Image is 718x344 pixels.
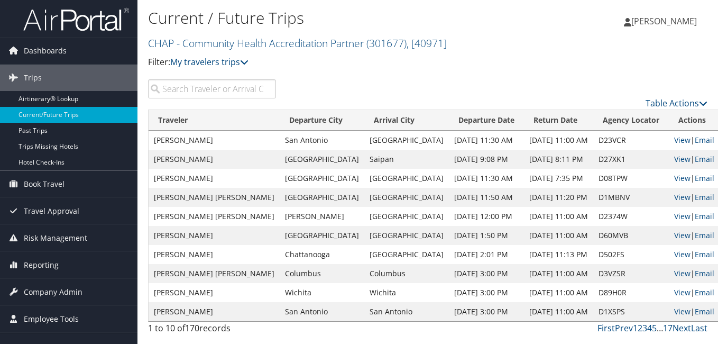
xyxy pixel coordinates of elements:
[695,135,714,145] a: Email
[364,188,449,207] td: [GEOGRAPHIC_DATA]
[364,131,449,150] td: [GEOGRAPHIC_DATA]
[593,264,669,283] td: D3VZSR
[449,226,524,245] td: [DATE] 1:50 PM
[24,252,59,278] span: Reporting
[149,110,280,131] th: Traveler: activate to sort column ascending
[674,154,691,164] a: View
[638,322,642,334] a: 2
[593,207,669,226] td: D2374W
[695,230,714,240] a: Email
[652,322,657,334] a: 5
[280,283,364,302] td: Wichita
[674,211,691,221] a: View
[642,322,647,334] a: 3
[674,230,691,240] a: View
[149,245,280,264] td: [PERSON_NAME]
[593,110,669,131] th: Agency Locator: activate to sort column ascending
[449,283,524,302] td: [DATE] 3:00 PM
[646,97,707,109] a: Table Actions
[364,283,449,302] td: Wichita
[524,188,593,207] td: [DATE] 11:20 PM
[364,245,449,264] td: [GEOGRAPHIC_DATA]
[674,173,691,183] a: View
[170,56,248,68] a: My travelers trips
[449,302,524,321] td: [DATE] 3:00 PM
[593,283,669,302] td: D89H0R
[364,169,449,188] td: [GEOGRAPHIC_DATA]
[657,322,663,334] span: …
[149,150,280,169] td: [PERSON_NAME]
[633,322,638,334] a: 1
[149,188,280,207] td: [PERSON_NAME] [PERSON_NAME]
[149,283,280,302] td: [PERSON_NAME]
[280,302,364,321] td: San Antonio
[674,135,691,145] a: View
[449,188,524,207] td: [DATE] 11:50 AM
[593,302,669,321] td: D1XSPS
[407,36,447,50] span: , [ 40971 ]
[149,207,280,226] td: [PERSON_NAME] [PERSON_NAME]
[593,245,669,264] td: D502FS
[593,131,669,150] td: D23VCR
[24,225,87,251] span: Risk Management
[593,188,669,207] td: D1MBNV
[449,245,524,264] td: [DATE] 2:01 PM
[674,287,691,297] a: View
[449,264,524,283] td: [DATE] 3:00 PM
[280,264,364,283] td: Columbus
[647,322,652,334] a: 4
[185,322,199,334] span: 170
[148,79,276,98] input: Search Traveler or Arrival City
[149,226,280,245] td: [PERSON_NAME]
[524,110,593,131] th: Return Date: activate to sort column ascending
[691,322,707,334] a: Last
[449,131,524,150] td: [DATE] 11:30 AM
[593,169,669,188] td: D08TPW
[149,302,280,321] td: [PERSON_NAME]
[364,110,449,131] th: Arrival City: activate to sort column ascending
[366,36,407,50] span: ( 301677 )
[364,264,449,283] td: Columbus
[449,207,524,226] td: [DATE] 12:00 PM
[593,226,669,245] td: D60MVB
[624,5,707,37] a: [PERSON_NAME]
[674,249,691,259] a: View
[449,150,524,169] td: [DATE] 9:08 PM
[148,56,521,69] p: Filter:
[149,169,280,188] td: [PERSON_NAME]
[524,302,593,321] td: [DATE] 11:00 AM
[280,207,364,226] td: [PERSON_NAME]
[280,110,364,131] th: Departure City: activate to sort column ascending
[674,268,691,278] a: View
[524,226,593,245] td: [DATE] 11:00 AM
[524,169,593,188] td: [DATE] 7:35 PM
[695,249,714,259] a: Email
[364,207,449,226] td: [GEOGRAPHIC_DATA]
[280,131,364,150] td: San Antonio
[280,169,364,188] td: [GEOGRAPHIC_DATA]
[524,207,593,226] td: [DATE] 11:00 AM
[280,245,364,264] td: Chattanooga
[364,226,449,245] td: [GEOGRAPHIC_DATA]
[280,226,364,245] td: [GEOGRAPHIC_DATA]
[148,322,276,340] div: 1 to 10 of records
[449,169,524,188] td: [DATE] 11:30 AM
[280,150,364,169] td: [GEOGRAPHIC_DATA]
[24,38,67,64] span: Dashboards
[280,188,364,207] td: [GEOGRAPHIC_DATA]
[364,150,449,169] td: Saipan
[674,192,691,202] a: View
[24,306,79,332] span: Employee Tools
[615,322,633,334] a: Prev
[695,192,714,202] a: Email
[593,150,669,169] td: D27XK1
[674,306,691,316] a: View
[364,302,449,321] td: San Antonio
[695,173,714,183] a: Email
[449,110,524,131] th: Departure Date: activate to sort column descending
[524,245,593,264] td: [DATE] 11:13 PM
[524,264,593,283] td: [DATE] 11:00 AM
[23,7,129,32] img: airportal-logo.png
[524,150,593,169] td: [DATE] 8:11 PM
[24,279,82,305] span: Company Admin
